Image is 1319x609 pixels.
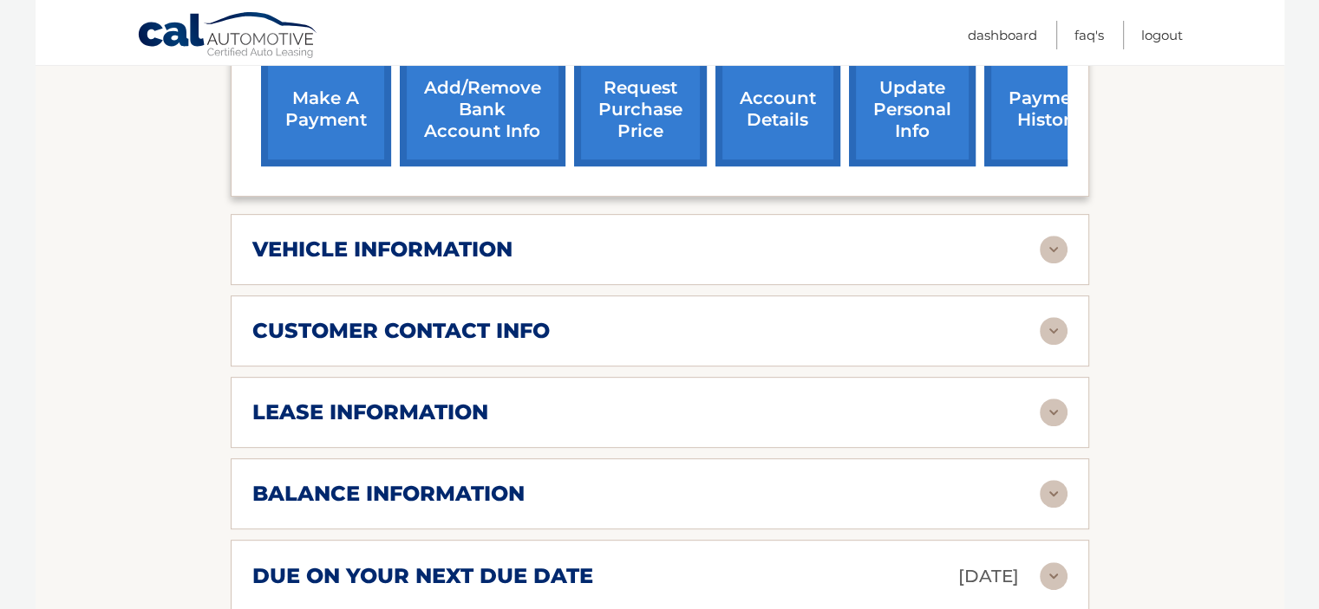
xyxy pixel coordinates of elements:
a: Logout [1141,21,1183,49]
a: request purchase price [574,53,707,166]
a: FAQ's [1074,21,1104,49]
h2: vehicle information [252,236,513,262]
img: accordion-rest.svg [1040,562,1068,590]
a: update personal info [849,53,976,166]
img: accordion-rest.svg [1040,398,1068,426]
p: [DATE] [958,561,1019,592]
img: accordion-rest.svg [1040,317,1068,345]
h2: lease information [252,399,488,425]
img: accordion-rest.svg [1040,480,1068,508]
a: make a payment [261,53,391,166]
img: accordion-rest.svg [1040,236,1068,263]
a: Cal Automotive [137,11,319,62]
a: account details [715,53,840,166]
a: Add/Remove bank account info [400,53,565,166]
h2: customer contact info [252,318,550,344]
h2: due on your next due date [252,563,593,589]
a: Dashboard [968,21,1037,49]
h2: balance information [252,481,525,507]
a: payment history [984,53,1114,166]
